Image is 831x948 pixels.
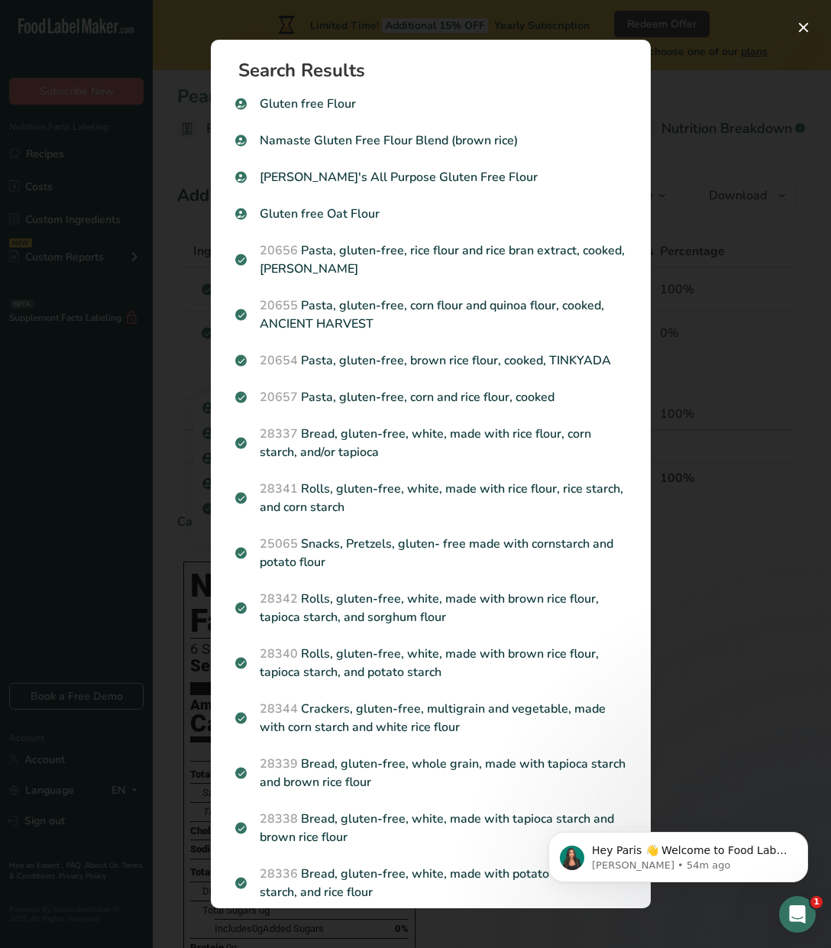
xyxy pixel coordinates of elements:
[235,425,626,461] p: Bread, gluten-free, white, made with rice flour, corn starch, and/or tapioca
[235,131,626,150] p: Namaste Gluten Free Flour Blend (brown rice)
[260,700,298,717] span: 28344
[810,896,823,908] span: 1
[260,480,298,497] span: 28341
[235,205,626,223] p: Gluten free Oat Flour
[235,865,626,901] p: Bread, gluten-free, white, made with potato extract, rice starch, and rice flour
[260,297,298,314] span: 20655
[260,810,298,827] span: 28338
[235,755,626,791] p: Bread, gluten-free, whole grain, made with tapioca starch and brown rice flour
[235,480,626,516] p: Rolls, gluten-free, white, made with rice flour, rice starch, and corn starch
[235,168,626,186] p: [PERSON_NAME]'s All Purpose Gluten Free Flour
[235,388,626,406] p: Pasta, gluten-free, corn and rice flour, cooked
[235,95,626,113] p: Gluten free Flour
[525,800,831,907] iframe: Intercom notifications message
[260,425,298,442] span: 28337
[235,700,626,736] p: Crackers, gluten-free, multigrain and vegetable, made with corn starch and white rice flour
[260,352,298,369] span: 20654
[260,755,298,772] span: 28339
[235,810,626,846] p: Bread, gluten-free, white, made with tapioca starch and brown rice flour
[235,351,626,370] p: Pasta, gluten-free, brown rice flour, cooked, TINKYADA
[260,535,298,552] span: 25065
[260,242,298,259] span: 20656
[235,590,626,626] p: Rolls, gluten-free, white, made with brown rice flour, tapioca starch, and sorghum flour
[260,645,298,662] span: 28340
[238,61,635,79] h1: Search Results
[779,896,816,933] iframe: Intercom live chat
[235,645,626,681] p: Rolls, gluten-free, white, made with brown rice flour, tapioca starch, and potato starch
[235,296,626,333] p: Pasta, gluten-free, corn flour and quinoa flour, cooked, ANCIENT HARVEST
[260,389,298,406] span: 20657
[235,241,626,278] p: Pasta, gluten-free, rice flour and rice bran extract, cooked, [PERSON_NAME]
[235,535,626,571] p: Snacks, Pretzels, gluten- free made with cornstarch and potato flour
[260,865,298,882] span: 28336
[260,590,298,607] span: 28342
